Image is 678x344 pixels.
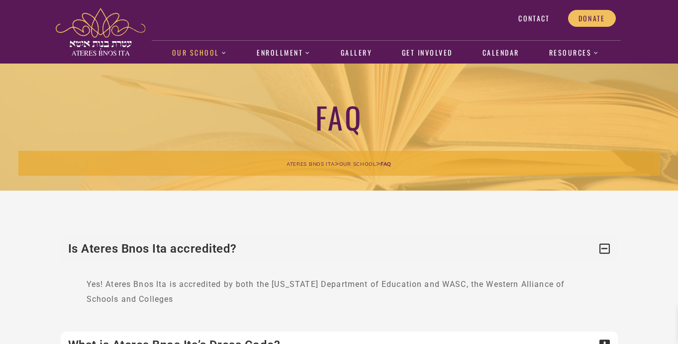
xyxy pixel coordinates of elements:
a: Resources [544,42,604,65]
h1: FAQ [18,98,660,136]
a: Gallery [335,42,377,65]
span: Donate [579,14,605,23]
a: Donate [568,10,616,27]
a: Ateres Bnos Ita [287,159,335,168]
span: Yes! Ateres Bnos Ita is accredited by both the [US_STATE] Department of Education and WASC, the W... [87,279,565,304]
a: Get Involved [396,42,458,65]
a: Calendar [477,42,524,65]
div: Is Ateres Bnos Ita accredited? [61,235,618,262]
div: > > [18,151,660,176]
img: ateres [56,8,145,56]
a: Our School [339,159,376,168]
a: Enrollment [252,42,316,65]
span: Contact [518,14,550,23]
a: Contact [508,10,560,27]
span: Ateres Bnos Ita [287,161,335,167]
span: FAQ [381,161,391,167]
span: Our School [339,161,376,167]
a: Our School [167,42,232,65]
